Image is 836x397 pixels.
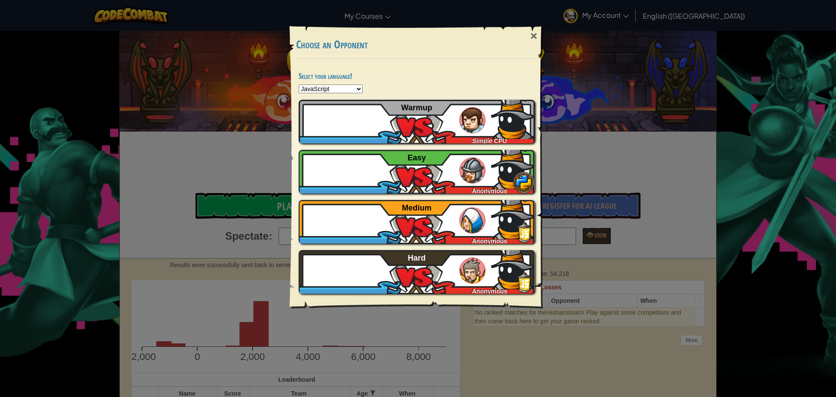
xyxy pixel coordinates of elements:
div: × [524,24,544,49]
a: Anonymous [299,250,535,294]
span: Anonymous [472,288,507,295]
a: Anonymous [299,200,535,244]
span: Simple CPU [472,137,507,144]
span: Anonymous [472,238,507,244]
a: Anonymous [299,150,535,193]
img: humans_ladder_easy.png [459,157,485,183]
img: ydwmskAAAAGSURBVAMA1zIdaJYLXsYAAAAASUVORK5CYII= [491,95,535,139]
span: Anonymous [472,187,507,194]
img: humans_ladder_medium.png [459,207,485,234]
span: Medium [402,204,431,212]
span: Warmup [401,103,432,112]
img: humans_ladder_tutorial.png [459,107,485,133]
a: Simple CPU [299,100,535,143]
img: ydwmskAAAAGSURBVAMA1zIdaJYLXsYAAAAASUVORK5CYII= [491,196,535,239]
span: Hard [408,254,426,262]
img: ydwmskAAAAGSURBVAMA1zIdaJYLXsYAAAAASUVORK5CYII= [491,146,535,189]
h3: Choose an Opponent [296,39,537,51]
h4: Select your language! [299,72,535,80]
span: Easy [408,153,426,162]
img: humans_ladder_hard.png [459,258,485,284]
img: ydwmskAAAAGSURBVAMA1zIdaJYLXsYAAAAASUVORK5CYII= [491,246,535,289]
